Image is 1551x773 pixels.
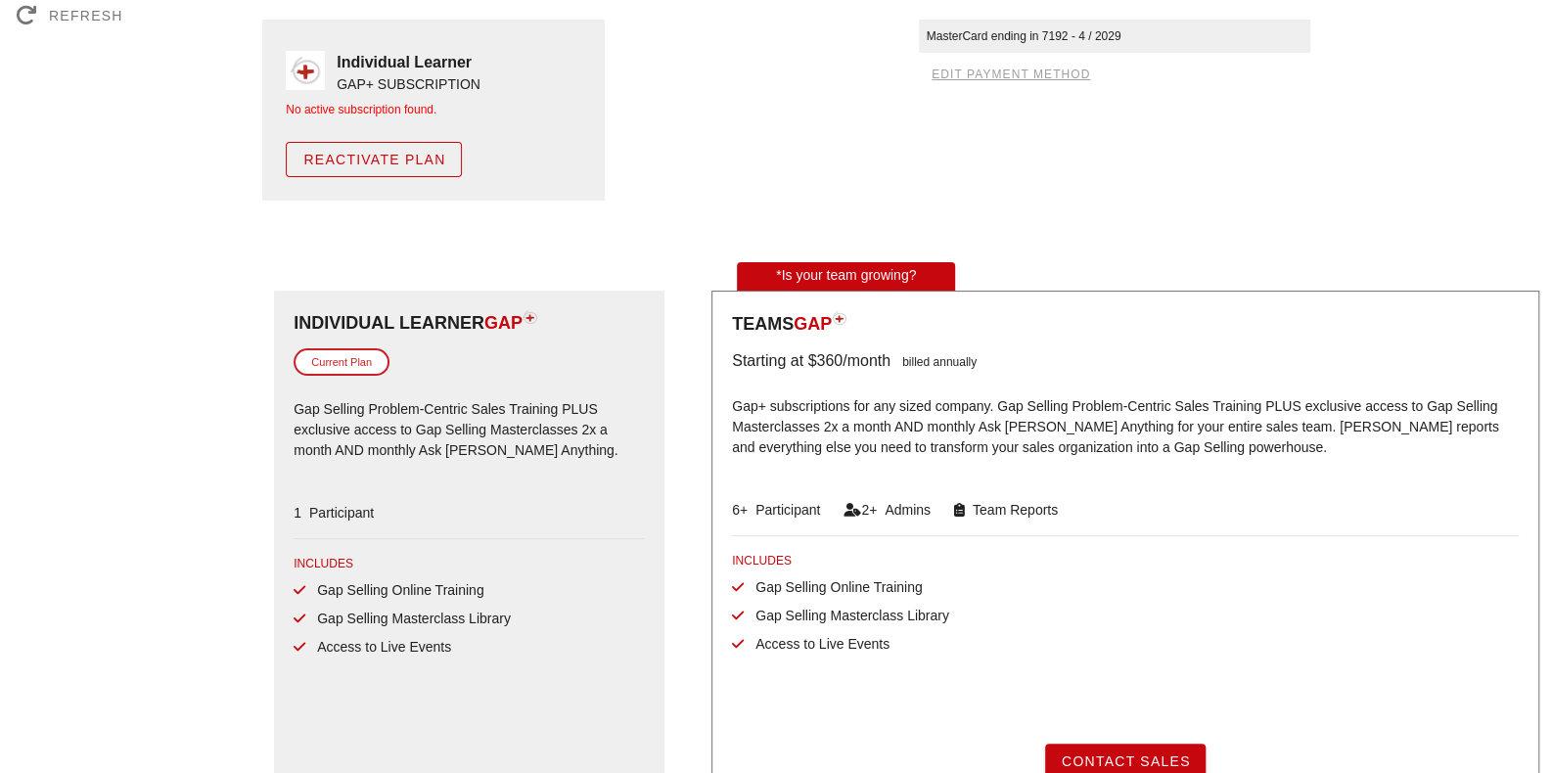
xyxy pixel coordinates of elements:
[890,349,977,373] div: billed annually
[732,349,843,373] div: Starting at $360
[877,502,931,518] span: Admins
[919,20,1310,53] div: MasterCard ending in 7192 - 4 / 2029
[305,639,451,655] span: Access to Live Events
[931,68,1090,81] span: edit payment method
[294,387,645,476] p: Gap Selling Problem-Centric Sales Training PLUS exclusive access to Gap Selling Masterclasses 2x ...
[732,385,1519,473] p: Gap+ subscriptions for any sized company. Gap Selling Problem-Centric Sales Training PLUS exclusi...
[286,101,581,118] div: No active subscription found.
[1061,753,1191,769] span: Contact Sales
[732,502,748,518] span: 6+
[748,502,820,518] span: Participant
[523,310,537,324] img: plan-icon
[337,74,480,95] div: GAP+ SUBSCRIPTION
[861,502,877,518] span: 2+
[301,505,374,521] span: Participant
[744,579,922,595] span: Gap Selling Online Training
[294,555,645,572] div: INCLUDES
[737,262,955,291] div: *Is your team growing?
[305,582,483,598] span: Gap Selling Online Training
[484,313,523,333] span: GAP
[843,349,890,373] div: /month
[286,142,462,177] button: Reactivate Plan
[337,54,472,70] strong: Individual Learner
[832,311,846,325] img: plan-icon
[732,552,1519,569] div: INCLUDES
[919,61,1103,88] button: edit payment method
[302,152,445,167] span: Reactivate Plan
[732,311,1519,338] div: Teams
[794,314,832,334] span: GAP
[294,505,301,521] span: 1
[294,348,389,377] div: Current Plan
[744,636,890,652] span: Access to Live Events
[305,611,511,626] span: Gap Selling Masterclass Library
[744,608,949,623] span: Gap Selling Masterclass Library
[286,51,325,90] img: gap_plus_logo_solo.png
[294,310,645,337] div: Individual Learner
[965,502,1058,518] span: Team Reports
